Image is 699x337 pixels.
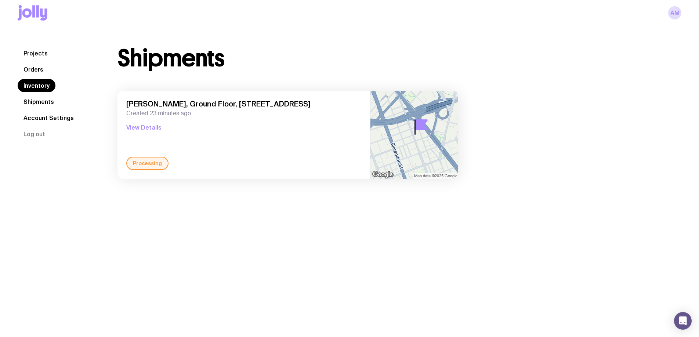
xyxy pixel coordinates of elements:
a: Account Settings [18,111,80,124]
a: AM [668,6,681,19]
h1: Shipments [117,47,224,70]
img: staticmap [370,91,458,179]
button: View Details [126,123,162,132]
div: Open Intercom Messenger [674,312,692,330]
a: Projects [18,47,54,60]
span: Created 23 minutes ago [126,110,361,117]
span: [PERSON_NAME], Ground Floor, [STREET_ADDRESS] [126,99,361,108]
button: Log out [18,127,51,141]
a: Orders [18,63,49,76]
a: Inventory [18,79,55,92]
a: Shipments [18,95,60,108]
div: Processing [126,157,169,170]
